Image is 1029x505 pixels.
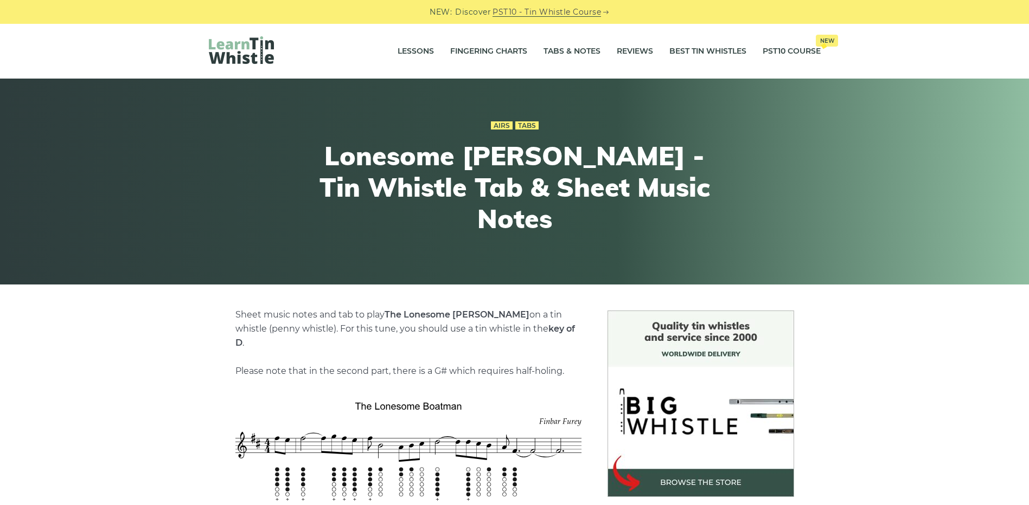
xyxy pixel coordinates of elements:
a: Reviews [617,38,653,65]
strong: key of D [235,323,575,348]
a: Tabs & Notes [544,38,600,65]
p: Sheet music notes and tab to play on a tin whistle (penny whistle). For this tune, you should use... [235,308,581,378]
a: Airs [491,121,513,130]
a: Lessons [398,38,434,65]
span: New [816,35,838,47]
img: BigWhistle Tin Whistle Store [608,310,794,497]
a: Best Tin Whistles [669,38,746,65]
h1: Lonesome [PERSON_NAME] - Tin Whistle Tab & Sheet Music Notes [315,140,714,234]
img: LearnTinWhistle.com [209,36,274,64]
strong: The Lonesome [PERSON_NAME] [385,309,529,320]
a: Tabs [515,121,539,130]
a: PST10 CourseNew [763,38,821,65]
a: Fingering Charts [450,38,527,65]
